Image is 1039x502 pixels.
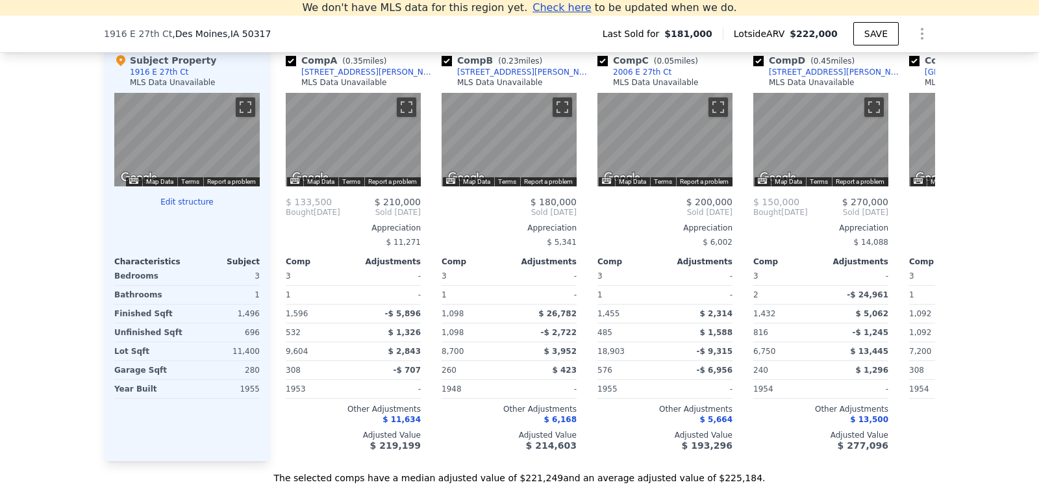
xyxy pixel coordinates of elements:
[385,309,421,318] span: -$ 5,896
[356,286,421,304] div: -
[553,97,572,117] button: Toggle fullscreen view
[114,342,184,360] div: Lot Sqft
[286,207,314,218] span: Bought
[532,1,591,14] span: Check here
[442,207,577,218] span: Sold [DATE]
[909,271,914,281] span: 3
[753,67,904,77] a: [STREET_ADDRESS][PERSON_NAME]
[597,257,665,267] div: Comp
[442,380,507,398] div: 1948
[842,197,888,207] span: $ 270,000
[597,404,732,414] div: Other Adjustments
[114,267,184,285] div: Bedrooms
[597,328,612,337] span: 485
[925,77,1010,88] div: MLS Data Unavailable
[286,207,340,218] div: [DATE]
[775,177,802,186] button: Map Data
[769,67,904,77] div: [STREET_ADDRESS][PERSON_NAME]
[823,267,888,285] div: -
[836,178,884,185] a: Report a problem
[524,178,573,185] a: Report a problem
[457,77,543,88] div: MLS Data Unavailable
[601,169,644,186] img: Google
[446,178,455,184] button: Keyboard shortcuts
[597,309,620,318] span: 1,455
[601,169,644,186] a: Open this area in Google Maps (opens a new window)
[286,257,353,267] div: Comp
[190,323,260,342] div: 696
[118,169,160,186] img: Google
[442,223,577,233] div: Appreciation
[442,271,447,281] span: 3
[236,97,255,117] button: Toggle fullscreen view
[181,178,199,185] a: Terms (opens in new tab)
[654,178,672,185] a: Terms (opens in new tab)
[597,207,732,218] span: Sold [DATE]
[286,54,392,67] div: Comp A
[541,328,577,337] span: -$ 2,722
[345,56,363,66] span: 0.35
[544,347,577,356] span: $ 3,952
[597,93,732,186] div: Map
[375,197,421,207] span: $ 210,000
[301,67,436,77] div: [STREET_ADDRESS][PERSON_NAME]
[909,286,974,304] div: 1
[597,54,703,67] div: Comp C
[757,169,799,186] a: Open this area in Google Maps (opens a new window)
[697,366,732,375] span: -$ 6,956
[286,328,301,337] span: 532
[397,97,416,117] button: Toggle fullscreen view
[286,286,351,304] div: 1
[753,54,860,67] div: Comp D
[190,380,260,398] div: 1955
[286,366,301,375] span: 308
[130,77,216,88] div: MLS Data Unavailable
[703,238,732,247] span: $ 6,002
[442,309,464,318] span: 1,098
[388,347,421,356] span: $ 2,843
[104,27,172,40] span: 1916 E 27th Ct
[370,440,421,451] span: $ 219,199
[512,286,577,304] div: -
[700,328,732,337] span: $ 1,588
[512,267,577,285] div: -
[531,197,577,207] span: $ 180,000
[597,271,603,281] span: 3
[286,271,291,281] span: 3
[445,169,488,186] a: Open this area in Google Maps (opens a new window)
[753,223,888,233] div: Appreciation
[368,178,417,185] a: Report a problem
[356,380,421,398] div: -
[187,257,260,267] div: Subject
[286,197,332,207] span: $ 133,500
[657,56,674,66] span: 0.05
[700,415,732,424] span: $ 5,664
[909,54,1014,67] div: Comp E
[463,177,490,186] button: Map Data
[286,93,421,186] div: Map
[909,380,974,398] div: 1954
[290,178,299,184] button: Keyboard shortcuts
[337,56,392,66] span: ( miles)
[682,440,732,451] span: $ 193,296
[814,56,831,66] span: 0.45
[805,56,860,66] span: ( miles)
[753,257,821,267] div: Comp
[442,93,577,186] div: Map
[286,430,421,440] div: Adjusted Value
[442,347,464,356] span: 8,700
[114,305,184,323] div: Finished Sqft
[190,267,260,285] div: 3
[909,21,935,47] button: Show Options
[613,67,671,77] div: 2006 E 27th Ct
[442,93,577,186] div: Street View
[526,440,577,451] span: $ 214,603
[853,22,899,45] button: SAVE
[114,286,184,304] div: Bathrooms
[114,380,184,398] div: Year Built
[909,257,977,267] div: Comp
[909,309,931,318] span: 1,092
[130,67,188,77] div: 1916 E 27th Ct
[753,286,818,304] div: 2
[914,178,923,184] button: Keyboard shortcuts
